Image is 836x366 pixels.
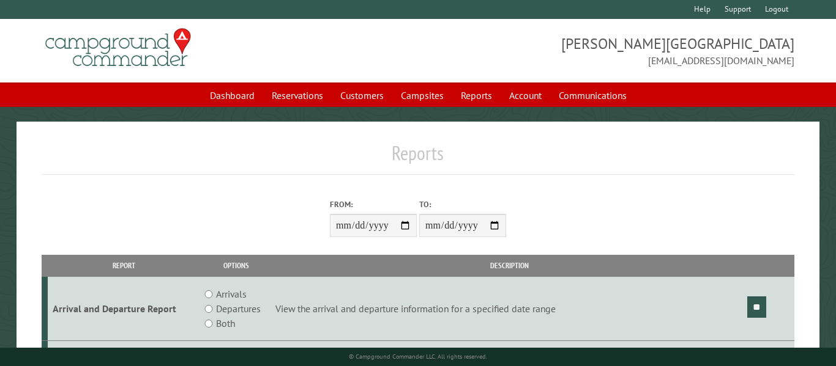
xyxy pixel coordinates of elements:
label: Arrivals [216,287,247,301]
a: Campsites [394,84,451,107]
img: Campground Commander [42,24,195,71]
td: View the arrival and departure information for a specified date range [273,277,745,341]
th: Options [200,255,273,276]
h1: Reports [42,141,794,175]
th: Description [273,255,745,276]
a: Communications [551,84,634,107]
th: Report [48,255,200,276]
label: Both [216,316,235,331]
a: Reservations [264,84,330,107]
label: From: [330,199,417,210]
label: To: [419,199,506,210]
a: Customers [333,84,391,107]
a: Dashboard [203,84,262,107]
td: Arrival and Departure Report [48,277,200,341]
span: [PERSON_NAME][GEOGRAPHIC_DATA] [EMAIL_ADDRESS][DOMAIN_NAME] [418,34,794,68]
small: © Campground Commander LLC. All rights reserved. [349,353,487,361]
label: Departures [216,301,261,316]
a: Reports [453,84,499,107]
a: Account [502,84,549,107]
